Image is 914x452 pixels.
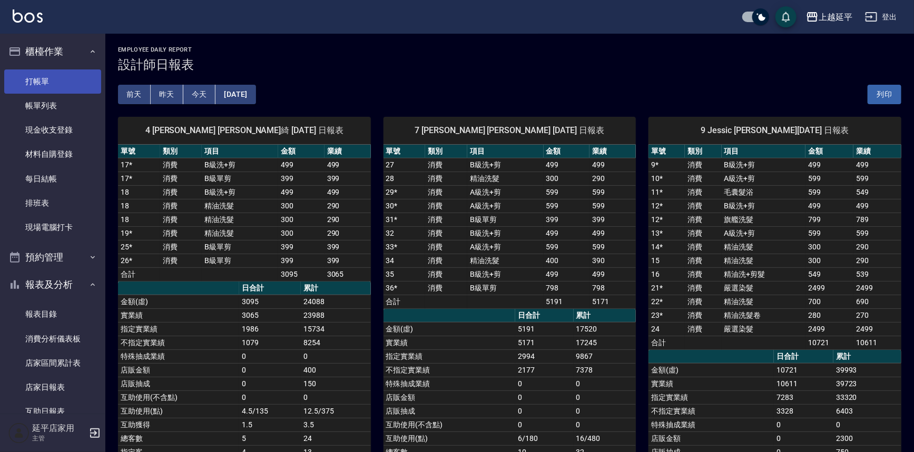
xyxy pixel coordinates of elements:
[833,350,901,364] th: 累計
[325,185,371,199] td: 499
[386,256,395,265] a: 34
[118,57,901,72] h3: 設計師日報表
[239,390,301,404] td: 0
[131,125,358,136] span: 4 [PERSON_NAME] [PERSON_NAME]綺 [DATE] 日報表
[589,254,636,267] td: 390
[685,172,721,185] td: 消費
[239,295,301,308] td: 3095
[648,404,774,418] td: 不指定實業績
[202,199,278,213] td: 精油洗髮
[325,145,371,158] th: 業績
[467,226,544,240] td: B級洗+剪
[722,226,806,240] td: A級洗+剪
[278,254,325,267] td: 399
[685,185,721,199] td: 消費
[722,172,806,185] td: A級洗+剪
[239,363,301,377] td: 0
[325,158,371,172] td: 499
[118,145,160,158] th: 單號
[425,226,467,240] td: 消費
[160,226,202,240] td: 消費
[160,254,202,267] td: 消費
[4,302,101,326] a: 報表目錄
[425,172,467,185] td: 消費
[118,404,239,418] td: 互助使用(點)
[301,377,370,390] td: 150
[278,226,325,240] td: 300
[301,418,370,431] td: 3.5
[853,240,901,254] td: 290
[544,254,590,267] td: 400
[118,377,239,390] td: 店販抽成
[384,377,515,390] td: 特殊抽成業績
[13,9,43,23] img: Logo
[685,295,721,308] td: 消費
[151,85,183,104] button: 昨天
[574,349,636,363] td: 9867
[325,254,371,267] td: 399
[515,377,573,390] td: 0
[648,363,774,377] td: 金額(虛)
[853,213,901,226] td: 789
[467,281,544,295] td: B級單剪
[802,6,857,28] button: 上越延平
[589,145,636,158] th: 業績
[648,145,901,350] table: a dense table
[685,158,721,172] td: 消費
[118,418,239,431] td: 互助獲得
[202,213,278,226] td: 精油洗髮
[651,270,660,278] a: 16
[160,199,202,213] td: 消費
[589,172,636,185] td: 290
[425,185,467,199] td: 消費
[853,295,901,308] td: 690
[805,322,853,336] td: 2499
[301,295,370,308] td: 24088
[853,322,901,336] td: 2499
[239,322,301,336] td: 1986
[544,158,590,172] td: 499
[853,199,901,213] td: 499
[32,423,86,434] h5: 延平店家用
[685,308,721,322] td: 消費
[239,282,301,295] th: 日合計
[384,349,515,363] td: 指定實業績
[774,418,833,431] td: 0
[384,390,515,404] td: 店販金額
[202,158,278,172] td: B級洗+剪
[648,390,774,404] td: 指定實業績
[384,363,515,377] td: 不指定實業績
[774,390,833,404] td: 7283
[425,281,467,295] td: 消費
[278,267,325,281] td: 3095
[544,213,590,226] td: 399
[805,336,853,349] td: 10721
[118,336,239,349] td: 不指定實業績
[278,240,325,254] td: 399
[515,418,573,431] td: 0
[239,404,301,418] td: 4.5/135
[805,145,853,158] th: 金額
[722,199,806,213] td: B級洗+剪
[118,390,239,404] td: 互助使用(不含點)
[467,145,544,158] th: 項目
[202,145,278,158] th: 項目
[722,213,806,226] td: 旗艦洗髮
[574,377,636,390] td: 0
[685,199,721,213] td: 消費
[861,7,901,27] button: 登出
[425,240,467,254] td: 消費
[544,267,590,281] td: 499
[118,431,239,445] td: 總客數
[685,240,721,254] td: 消費
[805,240,853,254] td: 300
[574,309,636,323] th: 累計
[239,431,301,445] td: 5
[278,213,325,226] td: 300
[722,254,806,267] td: 精油洗髮
[722,145,806,158] th: 項目
[118,85,151,104] button: 前天
[648,418,774,431] td: 特殊抽成業績
[32,434,86,443] p: 主管
[183,85,216,104] button: 今天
